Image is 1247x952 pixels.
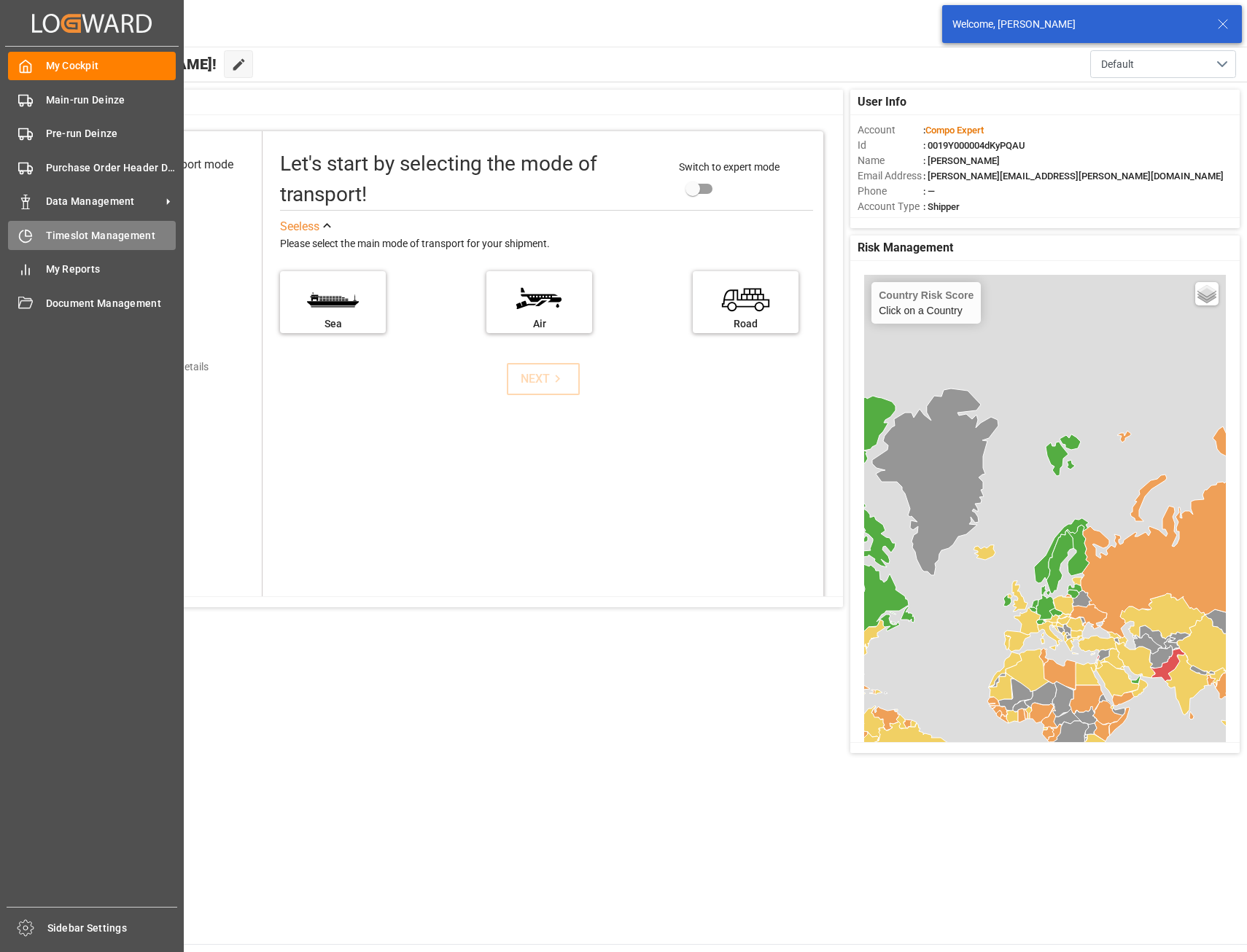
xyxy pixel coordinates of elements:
span: Purchase Order Header Deinze [46,160,176,176]
span: My Cockpit [46,58,176,74]
a: Purchase Order Header Deinze [8,153,176,182]
span: My Reports [46,262,176,277]
div: Air [494,316,585,332]
span: Pre-run Deinze [46,126,176,141]
span: : [PERSON_NAME][EMAIL_ADDRESS][PERSON_NAME][DOMAIN_NAME] [923,171,1224,182]
span: Email Address [858,168,923,184]
button: NEXT [507,363,580,395]
div: Please select the main mode of transport for your shipment. [280,235,813,253]
span: Risk Management [858,239,953,257]
span: Document Management [46,296,176,311]
a: Main-run Deinze [8,85,176,114]
span: : [923,125,984,136]
span: Name [858,153,923,168]
div: Road [700,316,791,332]
div: Select transport mode [120,156,233,173]
span: Sidebar Settings [47,921,178,936]
span: : — [923,186,935,197]
a: Timeslot Management [8,221,176,249]
div: NEXT [521,370,565,388]
span: Phone [858,184,923,199]
span: Switch to expert mode [679,161,780,173]
div: See less [280,218,319,235]
span: Main-run Deinze [46,93,176,108]
a: Pre-run Deinze [8,120,176,148]
span: Default [1101,57,1134,72]
span: : Shipper [923,201,960,212]
div: Let's start by selecting the mode of transport! [280,149,664,210]
button: open menu [1090,50,1236,78]
a: My Cockpit [8,52,176,80]
span: : [PERSON_NAME] [923,155,1000,166]
div: Welcome, [PERSON_NAME] [952,17,1203,32]
span: Compo Expert [925,125,984,136]
span: Account Type [858,199,923,214]
div: Sea [287,316,378,332]
span: Timeslot Management [46,228,176,243]
span: : 0019Y000004dKyPQAU [923,140,1025,151]
span: User Info [858,93,906,111]
a: Layers [1195,282,1219,305]
span: Account [858,122,923,138]
div: Click on a Country [879,289,974,316]
span: Data Management [46,194,161,209]
span: Id [858,138,923,153]
h4: Country Risk Score [879,289,974,301]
